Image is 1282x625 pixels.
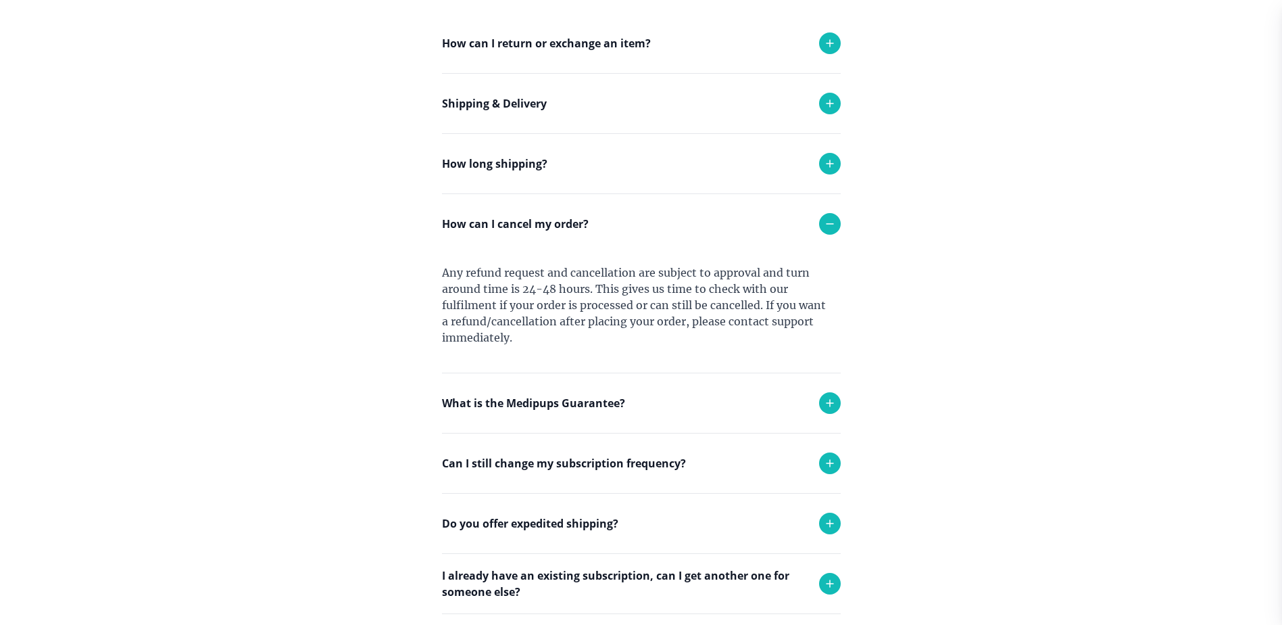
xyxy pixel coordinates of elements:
[442,515,618,532] p: Do you offer expedited shipping?
[442,395,625,411] p: What is the Medipups Guarantee?
[442,156,547,172] p: How long shipping?
[442,455,686,471] p: Can I still change my subscription frequency?
[442,254,841,373] div: Any refund request and cancellation are subject to approval and turn around time is 24-48 hours. ...
[442,35,651,51] p: How can I return or exchange an item?
[442,433,841,519] div: If you received the wrong product or your product was damaged in transit, we will replace it with...
[442,553,841,624] div: Yes we do! Please reach out to support and we will try to accommodate any request.
[442,216,589,232] p: How can I cancel my order?
[442,193,841,248] div: Each order takes 1-2 business days to be delivered.
[442,493,841,563] div: Yes you can. Simply reach out to support and we will adjust your monthly deliveries!
[442,95,547,112] p: Shipping & Delivery
[442,568,806,600] p: I already have an existing subscription, can I get another one for someone else?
